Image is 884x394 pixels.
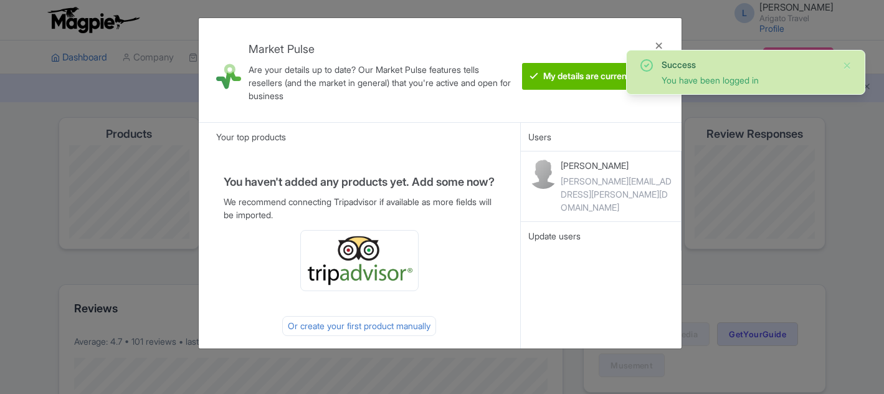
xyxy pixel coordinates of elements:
[199,122,520,151] div: Your top products
[306,236,413,286] img: ta_logo-885a1c64328048f2535e39284ba9d771.png
[528,229,673,243] div: Update users
[224,195,495,221] p: We recommend connecting Tripadvisor if available as more fields will be imported.
[842,58,852,73] button: Close
[249,63,515,102] div: Are your details up to date? Our Market Pulse features tells resellers (and the market in general...
[224,176,495,188] h4: You haven't added any products yet. Add some now?
[561,159,673,172] p: [PERSON_NAME]
[561,175,673,214] div: [PERSON_NAME][EMAIL_ADDRESS][PERSON_NAME][DOMAIN_NAME]
[521,122,682,151] div: Users
[216,50,241,102] img: market_pulse-1-0a5220b3d29e4a0de46fb7534bebe030.svg
[282,316,436,336] div: Or create your first product manually
[662,58,832,71] div: Success
[522,63,637,90] btn: My details are current
[249,43,515,55] h4: Market Pulse
[662,74,832,87] div: You have been logged in
[528,159,558,189] img: contact-b11cc6e953956a0c50a2f97983291f06.png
